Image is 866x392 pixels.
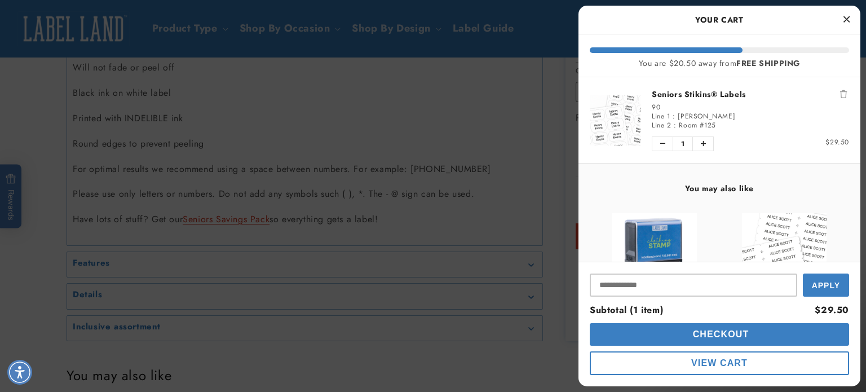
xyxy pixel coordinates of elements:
[693,137,713,151] button: Increase quantity of Seniors Stikins® Labels
[10,15,148,28] textarea: Type your message here
[825,137,849,147] span: $29.50
[736,58,800,69] b: FREE SHIPPING
[838,11,855,28] button: Close Cart
[590,183,849,193] h4: You may also like
[679,120,715,130] span: Room #125
[690,329,749,339] span: Checkout
[7,360,32,385] div: Accessibility Menu
[719,202,849,380] div: product
[812,281,840,290] span: Apply
[590,202,719,380] div: product
[803,274,849,297] button: Apply
[673,111,675,121] span: :
[815,302,849,319] div: $29.50
[652,103,849,112] div: 90
[673,137,693,151] span: 1
[590,303,663,316] span: Subtotal (1 item)
[652,120,671,130] span: Line 2
[678,111,735,121] span: [PERSON_NAME]
[691,358,748,368] span: View Cart
[652,111,670,121] span: Line 1
[612,213,697,298] img: Clothing Stamp - Label Land
[86,63,184,85] button: What size are the labels?
[652,137,673,151] button: Decrease quantity of Seniors Stikins® Labels
[838,89,849,100] button: Remove Seniors Stikins® Labels
[652,89,849,100] a: Seniors Stikins® Labels
[590,323,849,346] button: cart
[590,274,797,297] input: Input Discount
[186,4,220,38] button: Close conversation starters
[590,59,849,68] div: You are $20.50 away from
[742,213,827,298] img: Nursing Home Iron-On - Label Land
[590,95,640,146] img: Seniors Stikins® Labels
[590,11,849,28] h2: Your Cart
[674,120,677,130] span: :
[590,351,849,375] button: cart
[590,77,849,163] li: product
[15,32,184,53] button: Are these labels suitable for clothing care tags?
